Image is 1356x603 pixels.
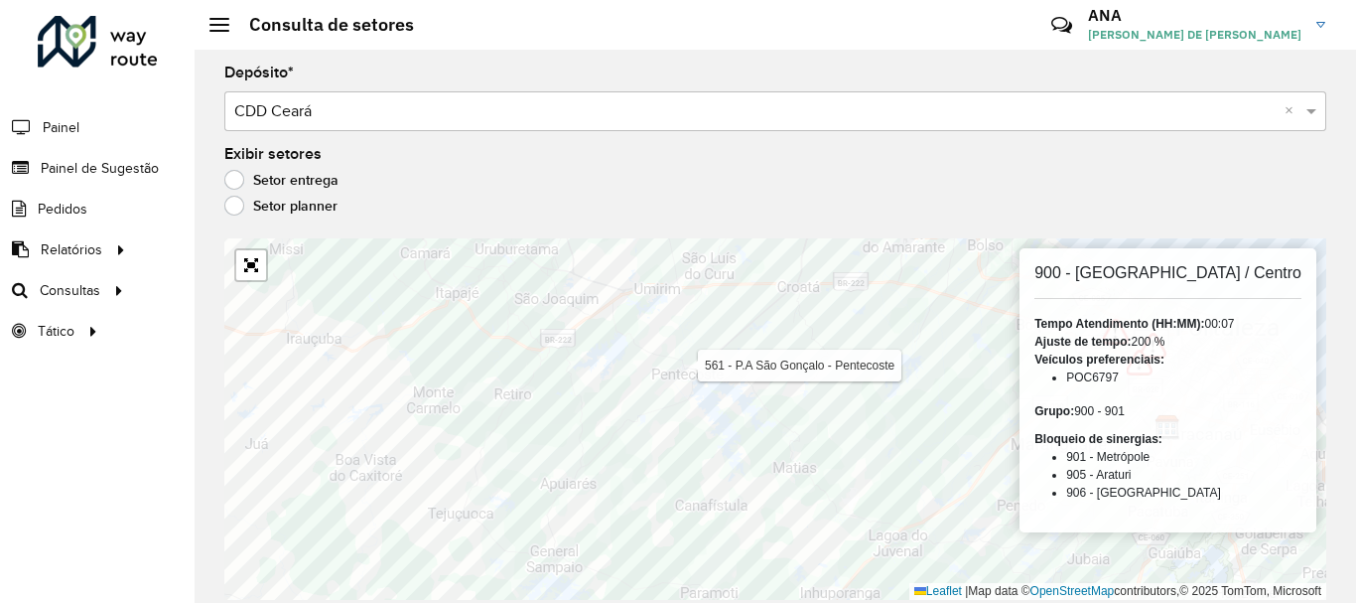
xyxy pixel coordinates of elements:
label: Depósito [224,61,294,84]
h2: Consulta de setores [229,14,414,36]
strong: Veículos preferenciais: [1034,353,1164,367]
span: Consultas [40,280,100,301]
div: Map data © contributors,© 2025 TomTom, Microsoft [909,583,1326,600]
label: Setor entrega [224,170,339,190]
span: Pedidos [38,199,87,220]
li: POC6797 [1066,369,1301,386]
span: Painel de Sugestão [41,158,159,179]
label: Exibir setores [224,142,322,166]
strong: Bloqueio de sinergias: [1034,432,1162,446]
strong: Ajuste de tempo: [1034,335,1131,349]
h3: ANA [1088,6,1301,25]
div: 00:07 [1034,315,1301,333]
li: 901 - Metrópole [1066,448,1301,466]
span: Relatórios [41,239,102,260]
span: | [965,584,968,598]
a: Abrir mapa em tela cheia [236,250,266,280]
span: Clear all [1285,99,1301,123]
label: Setor planner [224,196,338,216]
a: OpenStreetMap [1030,584,1115,598]
span: Painel [43,117,79,138]
div: 200 % [1034,333,1301,351]
strong: Grupo: [1034,404,1074,418]
span: [PERSON_NAME] DE [PERSON_NAME] [1088,26,1301,44]
span: Tático [38,321,74,342]
li: 905 - Araturi [1066,466,1301,484]
h6: 900 - [GEOGRAPHIC_DATA] / Centro [1034,263,1301,282]
li: 906 - [GEOGRAPHIC_DATA] [1066,484,1301,502]
div: 900 - 901 [1034,402,1301,420]
strong: Tempo Atendimento (HH:MM): [1034,317,1204,331]
a: Leaflet [914,584,962,598]
a: Contato Rápido [1040,4,1083,47]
